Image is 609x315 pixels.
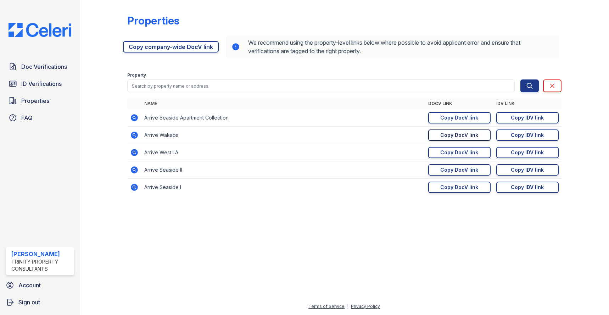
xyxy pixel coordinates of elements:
a: Doc Verifications [6,60,74,74]
a: Account [3,278,77,292]
a: Copy IDV link [496,147,559,158]
a: ID Verifications [6,77,74,91]
a: Sign out [3,295,77,309]
td: Arrive West LA [141,144,425,161]
span: Doc Verifications [21,62,67,71]
a: Copy DocV link [428,129,491,141]
span: ID Verifications [21,79,62,88]
div: [PERSON_NAME] [11,250,71,258]
td: Arrive Seaside II [141,161,425,179]
a: Copy IDV link [496,164,559,176]
td: Arrive Wakaba [141,127,425,144]
input: Search by property name or address [127,79,515,92]
a: Copy IDV link [496,129,559,141]
div: Copy DocV link [440,132,478,139]
span: Sign out [18,298,40,306]
div: Copy DocV link [440,184,478,191]
div: Copy DocV link [440,149,478,156]
div: Copy IDV link [511,184,544,191]
a: FAQ [6,111,74,125]
a: Copy DocV link [428,182,491,193]
span: FAQ [21,114,33,122]
a: Copy DocV link [428,147,491,158]
span: Account [18,281,41,289]
th: DocV Link [425,98,493,109]
th: Name [141,98,425,109]
div: | [347,304,348,309]
a: Copy IDV link [496,182,559,193]
span: Properties [21,96,49,105]
a: Properties [6,94,74,108]
div: Trinity Property Consultants [11,258,71,272]
img: CE_Logo_Blue-a8612792a0a2168367f1c8372b55b34899dd931a85d93a1a3d3e32e68fde9ad4.png [3,23,77,37]
a: Copy IDV link [496,112,559,123]
div: Copy IDV link [511,114,544,121]
div: Copy IDV link [511,132,544,139]
div: We recommend using the property-level links below where possible to avoid applicant error and ens... [226,35,559,58]
div: Copy DocV link [440,166,478,173]
div: Copy DocV link [440,114,478,121]
a: Copy DocV link [428,164,491,176]
a: Copy DocV link [428,112,491,123]
label: Property [127,72,146,78]
th: IDV Link [493,98,561,109]
a: Privacy Policy [351,304,380,309]
td: Arrive Seaside I [141,179,425,196]
td: Arrive Seaside Apartment Collection [141,109,425,127]
a: Copy company-wide DocV link [123,41,219,52]
div: Copy IDV link [511,149,544,156]
div: Properties [127,14,179,27]
a: Terms of Service [308,304,345,309]
div: Copy IDV link [511,166,544,173]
